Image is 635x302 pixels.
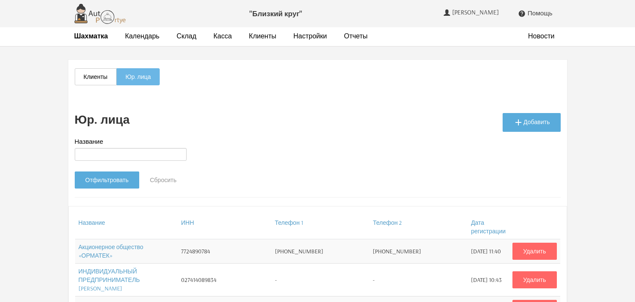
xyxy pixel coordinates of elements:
[452,9,501,16] span: [PERSON_NAME]
[369,263,468,296] td: -
[75,113,130,126] h2: Юр. лица
[176,32,196,41] a: Склад
[369,239,468,263] td: [PHONE_NUMBER]
[125,32,160,41] a: Календарь
[272,263,370,296] td: -
[117,68,160,85] a: Юр. лица
[214,32,232,41] a: Касса
[178,263,272,296] td: 027414089834
[139,171,187,189] a: Сбросить
[471,219,506,235] a: Дата регистрации
[512,243,556,260] a: Удалить
[373,219,402,226] a: Телефон 2
[513,117,524,128] i: 
[528,32,555,41] a: Новости
[518,10,526,17] i: 
[79,243,143,259] a: Акционерное общество «ОРМАТЕК»
[344,32,367,41] a: Отчеты
[512,271,556,288] a: Удалить
[468,239,509,263] td: [DATE] 11:40
[528,9,553,17] span: Помощь
[79,219,105,226] a: Название
[178,239,272,263] td: 7724890784
[272,239,370,263] td: [PHONE_NUMBER]
[75,137,103,146] label: Название
[503,113,561,132] a: Добавить
[275,219,303,226] a: Телефон 1
[79,267,140,292] a: ИНДИВИДУАЛЬНЫЙ ПРЕДПРИНИМАТЕЛЬ [PERSON_NAME]
[293,32,327,41] a: Настройки
[468,263,509,296] td: [DATE] 10:43
[74,32,108,41] a: Шахматка
[249,32,276,41] a: Клиенты
[181,219,194,226] a: ИНН
[75,68,117,85] a: Клиенты
[75,171,139,189] input: Отфильтровать
[74,32,108,40] strong: Шахматка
